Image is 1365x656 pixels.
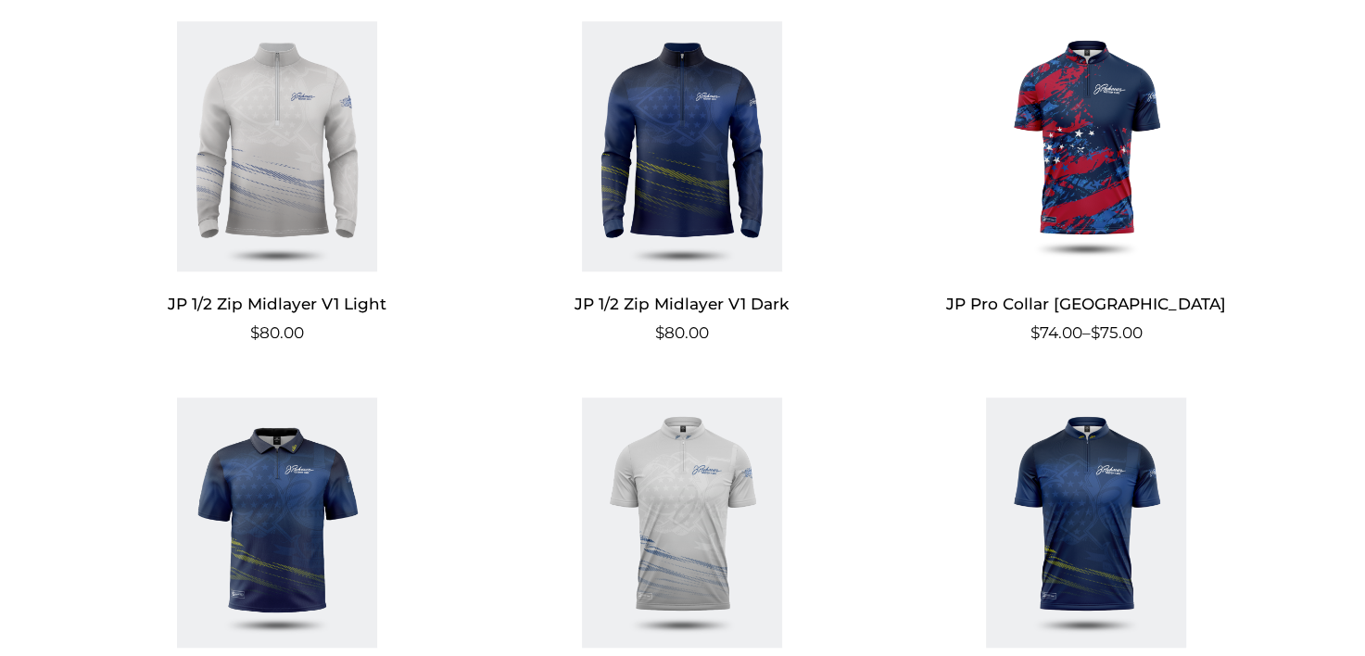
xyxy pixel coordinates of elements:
bdi: 80.00 [250,323,304,342]
img: JP 1/2 Zip Midlayer V1 Dark [501,21,862,271]
span: – [906,322,1267,346]
a: JP 1/2 Zip Midlayer V1 Dark $80.00 [501,21,862,345]
img: JP Pro Collar V1 Light [501,397,862,648]
span: $ [1091,323,1100,342]
img: JP Pro Collar V1 Dark [906,397,1267,648]
img: JP Polo Collar V1 Dark [97,397,458,648]
bdi: 80.00 [655,323,709,342]
h2: JP Pro Collar [GEOGRAPHIC_DATA] [906,286,1267,321]
h2: JP 1/2 Zip Midlayer V1 Dark [501,286,862,321]
img: JP 1/2 Zip Midlayer V1 Light [97,21,458,271]
bdi: 75.00 [1091,323,1143,342]
a: JP Pro Collar [GEOGRAPHIC_DATA] $74.00–$75.00 [906,21,1267,345]
a: JP 1/2 Zip Midlayer V1 Light $80.00 [97,21,458,345]
bdi: 74.00 [1030,323,1082,342]
img: JP Pro Collar USA [906,21,1267,271]
span: $ [655,323,664,342]
h2: JP 1/2 Zip Midlayer V1 Light [97,286,458,321]
span: $ [1030,323,1040,342]
span: $ [250,323,259,342]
